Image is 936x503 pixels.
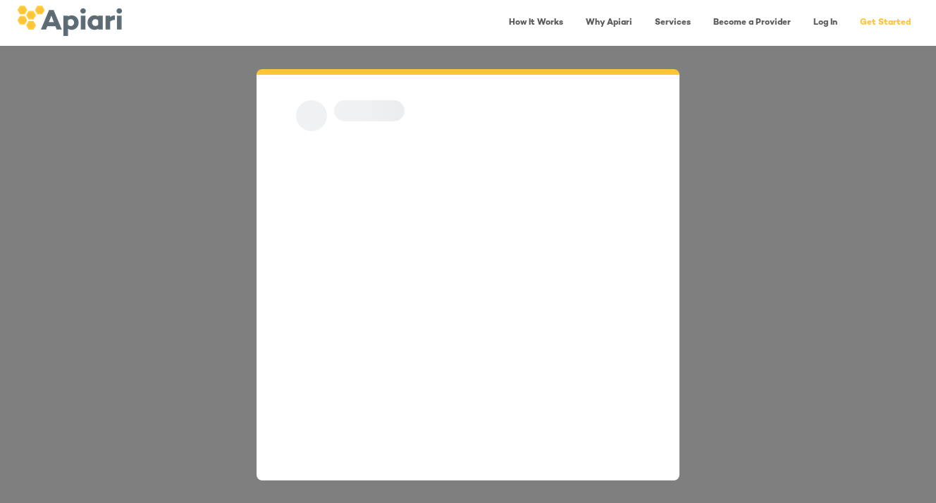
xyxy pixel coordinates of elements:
a: Why Apiari [577,8,641,37]
img: logo [17,6,122,36]
a: Services [646,8,699,37]
a: How It Works [500,8,572,37]
a: Get Started [851,8,919,37]
a: Become a Provider [705,8,799,37]
a: Log In [805,8,846,37]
